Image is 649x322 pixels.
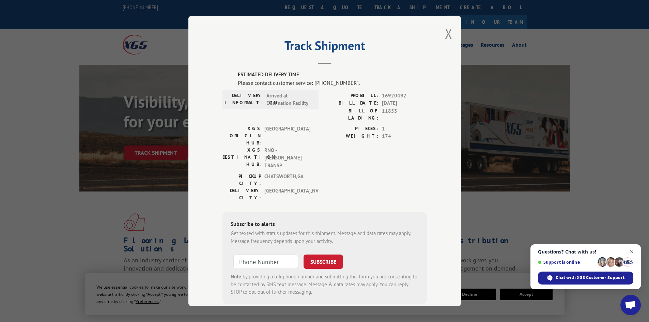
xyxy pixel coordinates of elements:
label: PROBILL: [325,92,378,100]
h2: Track Shipment [222,41,427,54]
span: Questions? Chat with us! [538,249,633,255]
div: by providing a telephone number and submitting this form you are consenting to be contacted by SM... [231,273,419,296]
span: 11853 [382,107,427,122]
label: XGS DESTINATION HUB: [222,147,261,170]
label: DELIVERY CITY: [222,187,261,201]
div: Please contact customer service: [PHONE_NUMBER]. [238,79,427,87]
label: ESTIMATED DELIVERY TIME: [238,71,427,79]
span: RNO - [PERSON_NAME] TRANSP [264,147,310,170]
div: Chat with XGS Customer Support [538,272,633,285]
label: BILL DATE: [325,99,378,107]
label: WEIGHT: [325,133,378,140]
input: Phone Number [233,255,298,269]
span: CHATSWORTH , GA [264,173,310,187]
span: Arrived at Destination Facility [266,92,312,107]
label: BILL OF LADING: [325,107,378,122]
span: [GEOGRAPHIC_DATA] [264,125,310,147]
span: 1 [382,125,427,133]
span: [DATE] [382,99,427,107]
span: Chat with XGS Customer Support [556,275,624,281]
span: Support is online [538,260,595,265]
div: Open chat [620,295,641,315]
strong: Note: [231,273,243,280]
label: DELIVERY INFORMATION: [225,92,263,107]
div: Subscribe to alerts [231,220,419,230]
div: Get texted with status updates for this shipment. Message and data rates may apply. Message frequ... [231,230,419,245]
button: Close modal [445,25,452,43]
span: [GEOGRAPHIC_DATA] , NV [264,187,310,201]
span: Close chat [628,248,636,256]
button: SUBSCRIBE [304,255,343,269]
label: PICKUP CITY: [222,173,261,187]
label: PIECES: [325,125,378,133]
span: 16920492 [382,92,427,100]
label: XGS ORIGIN HUB: [222,125,261,147]
span: 174 [382,133,427,140]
